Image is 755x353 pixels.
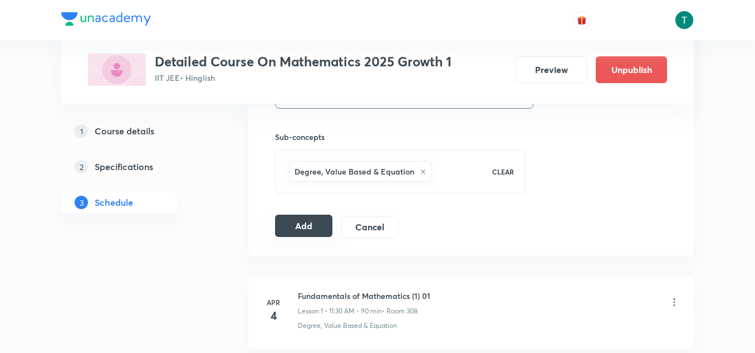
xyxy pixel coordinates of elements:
[577,15,587,25] img: avatar
[298,321,397,331] p: Degree, Value Based & Equation
[295,166,414,177] h6: Degree, Value Based & Equation
[155,72,452,84] p: IIT JEE • Hinglish
[262,297,285,307] h6: Apr
[275,131,526,143] h6: Sub-concepts
[298,290,430,302] h6: Fundamentals of Mathematics (1) 01
[675,11,694,30] img: Tajvendra Singh
[61,120,213,142] a: 1Course details
[61,12,151,26] img: Company Logo
[95,124,154,138] h5: Course details
[492,167,514,177] p: CLEAR
[75,160,88,173] p: 2
[382,306,418,316] p: • Room 308
[516,56,587,83] button: Preview
[275,215,332,237] button: Add
[75,196,88,209] p: 3
[88,54,146,86] img: 2AA0DE4C-BD78-48B6-AC3E-B4CEC7FF7D81_plus.png
[262,307,285,324] h4: 4
[155,54,452,70] h3: Detailed Course On Mathematics 2025 Growth 1
[61,12,151,28] a: Company Logo
[341,216,399,238] button: Cancel
[95,160,153,173] h5: Specifications
[61,156,213,178] a: 2Specifications
[75,124,88,138] p: 1
[573,11,591,29] button: avatar
[596,56,667,83] button: Unpublish
[95,196,133,209] h5: Schedule
[298,306,382,316] p: Lesson 1 • 11:30 AM • 90 min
